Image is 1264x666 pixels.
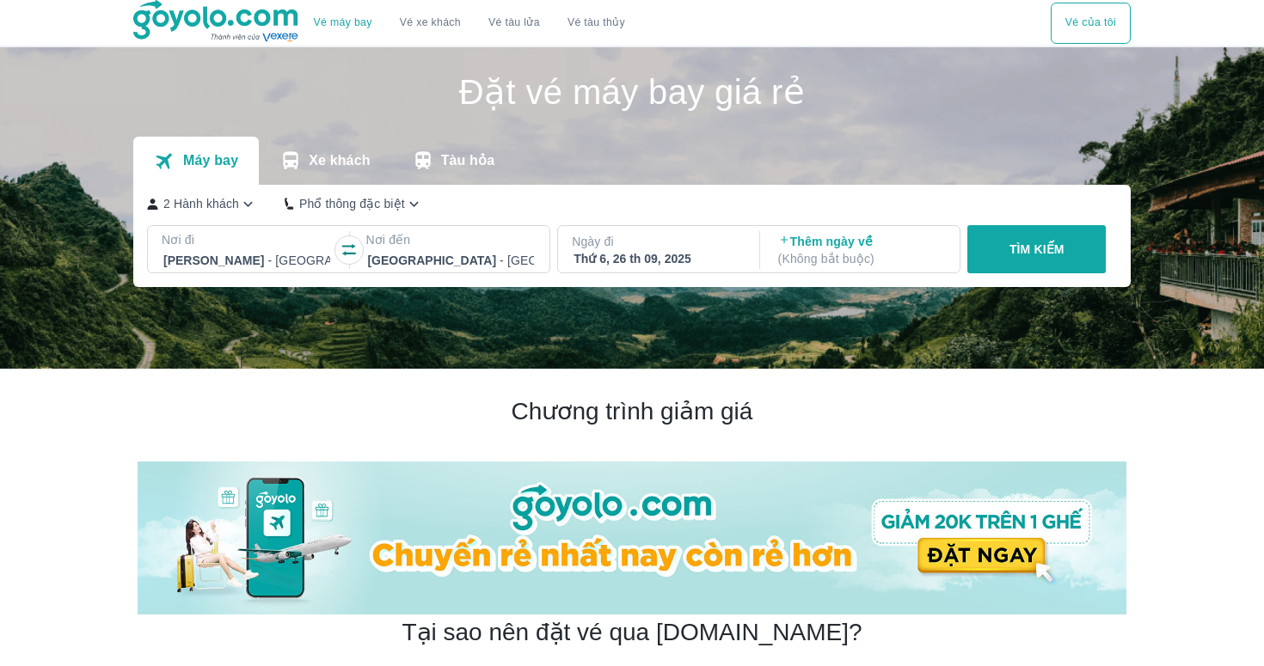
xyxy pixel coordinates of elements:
[133,75,1131,109] h1: Đặt vé máy bay giá rẻ
[441,152,495,169] p: Tàu hỏa
[778,233,945,267] p: Thêm ngày về
[554,3,639,44] button: Vé tàu thủy
[778,250,945,267] p: ( Không bắt buộc )
[1009,241,1065,258] p: TÌM KIẾM
[300,3,639,44] div: choose transportation mode
[147,195,257,213] button: 2 Hành khách
[475,3,554,44] a: Vé tàu lửa
[163,195,239,212] p: 2 Hành khách
[365,231,536,248] p: Nơi đến
[285,195,423,213] button: Phổ thông đặc biệt
[299,195,405,212] p: Phổ thông đặc biệt
[138,396,1126,427] h2: Chương trình giảm giá
[133,137,515,185] div: transportation tabs
[574,250,740,267] div: Thứ 6, 26 th 09, 2025
[402,617,862,648] h2: Tại sao nên đặt vé qua [DOMAIN_NAME]?
[183,152,238,169] p: Máy bay
[967,225,1106,273] button: TÌM KIẾM
[1051,3,1131,44] button: Vé của tôi
[400,16,461,29] a: Vé xe khách
[162,231,332,248] p: Nơi đi
[138,461,1126,614] img: banner-home
[1051,3,1131,44] div: choose transportation mode
[572,233,742,250] p: Ngày đi
[309,152,370,169] p: Xe khách
[314,16,372,29] a: Vé máy bay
